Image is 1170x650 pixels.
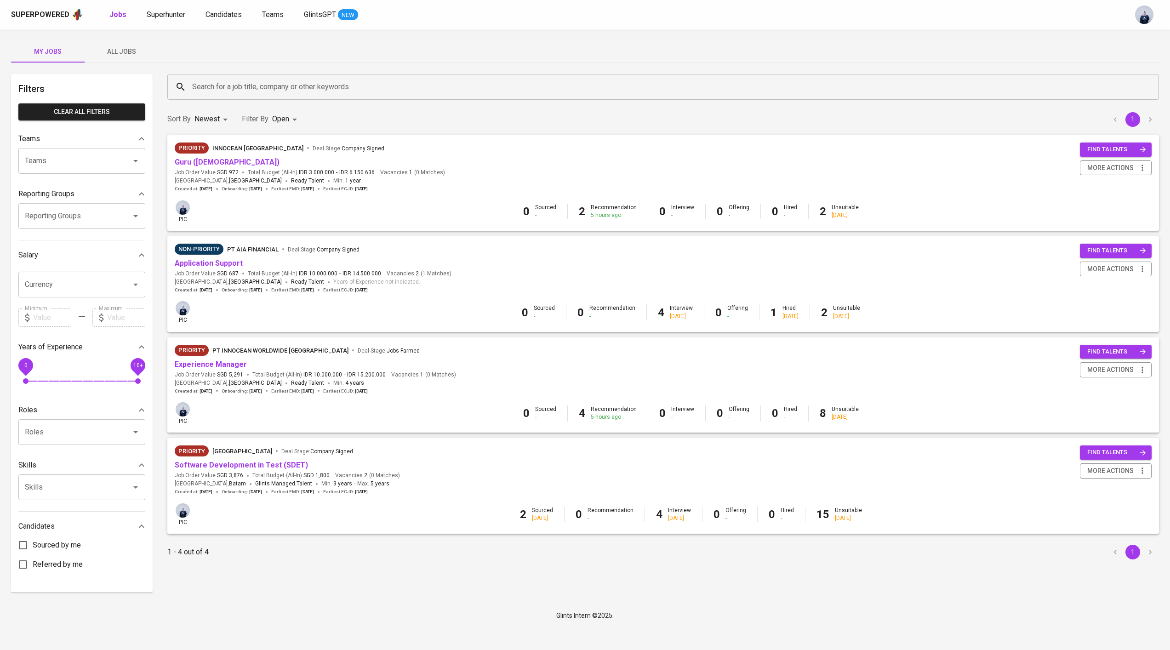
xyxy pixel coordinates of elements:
div: pic [175,502,191,526]
span: Created at : [175,489,212,495]
img: annisa@glints.com [176,503,190,518]
div: Years of Experience [18,338,145,356]
span: Min. [321,480,352,487]
span: [DATE] [249,287,262,293]
span: SGD 1,800 [303,472,330,479]
span: [GEOGRAPHIC_DATA] , [175,177,282,186]
nav: pagination navigation [1107,545,1159,559]
div: Superpowered [11,10,69,20]
b: 1 [770,306,777,319]
span: [DATE] [249,489,262,495]
span: Earliest ECJD : [323,489,368,495]
span: Onboarding : [222,186,262,192]
div: [DATE] [832,211,859,219]
span: Vacancies ( 0 Matches ) [391,371,456,379]
span: Non-Priority [175,245,223,254]
p: Sort By [167,114,191,125]
span: [DATE] [249,186,262,192]
div: [DATE] [782,313,799,320]
b: 4 [658,306,664,319]
span: IDR 6.150.636 [339,169,375,177]
span: Min. [333,380,364,386]
b: 0 [522,306,528,319]
b: 0 [772,205,778,218]
div: - [589,313,635,320]
span: Total Budget (All-In) [248,169,375,177]
span: Max. [357,480,389,487]
div: Recommendation [588,507,634,522]
span: SGD 3,876 [217,472,243,479]
span: 0 [24,362,27,368]
span: Superhunter [147,10,185,19]
span: [DATE] [301,287,314,293]
span: Earliest EMD : [271,186,314,192]
span: - [354,479,355,489]
span: more actions [1087,465,1134,477]
b: 4 [656,508,662,521]
div: Recommendation [591,204,637,219]
span: 4 years [345,380,364,386]
span: [DATE] [200,388,212,394]
span: IDR 10.000.000 [303,371,342,379]
span: GlintsGPT [304,10,336,19]
span: Years of Experience not indicated. [333,278,420,287]
div: - [729,211,749,219]
div: Hired [782,304,799,320]
b: 2 [520,508,526,521]
h6: Filters [18,81,145,96]
div: Sufficient Talents in Pipeline [175,244,223,255]
a: Superhunter [147,9,187,21]
span: [DATE] [200,489,212,495]
span: All Jobs [90,46,153,57]
div: Interview [671,204,694,219]
span: Job Order Value [175,472,243,479]
a: Software Development in Test (SDET) [175,461,308,469]
span: [DATE] [301,489,314,495]
div: Reporting Groups [18,185,145,203]
span: 1 [419,371,423,379]
div: - [588,514,634,522]
span: IDR 10.000.000 [299,270,337,278]
b: 0 [577,306,584,319]
span: Company Signed [342,145,384,152]
button: find talents [1080,345,1152,359]
span: Total Budget (All-In) [252,371,386,379]
span: [DATE] [355,287,368,293]
span: Earliest ECJD : [323,287,368,293]
a: Guru ([DEMOGRAPHIC_DATA]) [175,158,280,166]
span: Deal Stage : [281,448,353,455]
div: Hired [781,507,794,522]
span: Ready Talent [291,177,324,184]
span: Created at : [175,287,212,293]
div: Salary [18,246,145,264]
span: 1 year [345,177,361,184]
span: Innocean [GEOGRAPHIC_DATA] [212,145,303,152]
span: Ready Talent [291,279,324,285]
span: Sourced by me [33,540,81,551]
span: Deal Stage : [313,145,384,152]
span: [GEOGRAPHIC_DATA] , [175,379,282,388]
a: Experience Manager [175,360,247,369]
span: find talents [1087,245,1146,256]
div: - [671,413,694,421]
span: [GEOGRAPHIC_DATA] [212,448,272,455]
span: - [344,371,345,379]
button: Open [129,481,142,494]
span: Teams [262,10,284,19]
p: Reporting Groups [18,188,74,200]
button: find talents [1080,244,1152,258]
span: 2 [363,472,367,479]
span: IDR 15.200.000 [347,371,386,379]
b: 0 [713,508,720,521]
span: 2 [414,270,419,278]
span: IDR 3.000.000 [299,169,334,177]
div: pic [175,401,191,425]
span: IDR 14.500.000 [342,270,381,278]
button: page 1 [1125,112,1140,127]
span: Clear All filters [26,106,138,118]
span: PT Innocean Worldwide [GEOGRAPHIC_DATA] [212,347,348,354]
a: Application Support [175,259,243,268]
span: Earliest ECJD : [323,186,368,192]
a: Jobs [109,9,128,21]
span: Job Order Value [175,270,239,278]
